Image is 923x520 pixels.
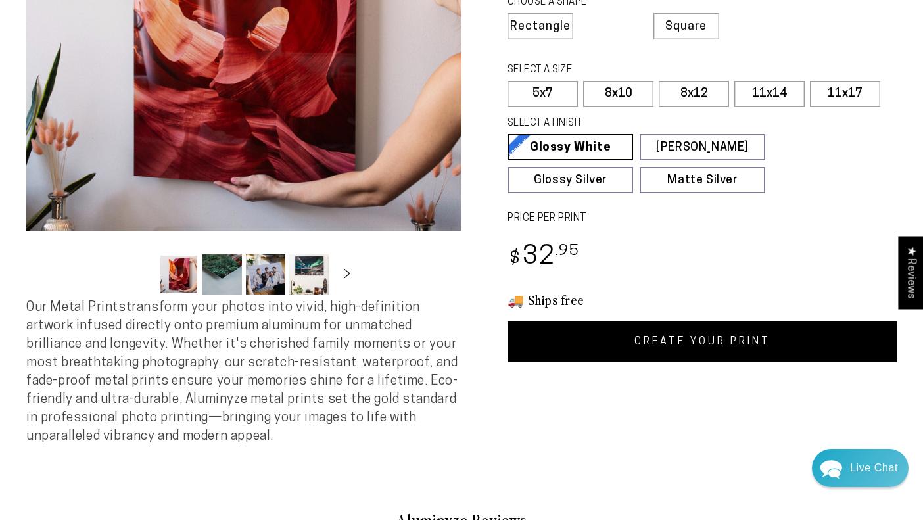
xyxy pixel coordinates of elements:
[333,260,362,289] button: Slide right
[202,254,242,295] button: Load image 2 in gallery view
[640,167,765,193] a: Matte Silver
[126,260,155,289] button: Slide left
[508,167,633,193] a: Glossy Silver
[246,254,285,295] button: Load image 3 in gallery view
[898,236,923,309] div: Click to open Judge.me floating reviews tab
[289,254,329,295] button: Load image 4 in gallery view
[508,211,897,226] label: PRICE PER PRINT
[810,81,880,107] label: 11x17
[509,250,521,268] span: $
[508,291,897,308] h3: 🚚 Ships free
[508,81,578,107] label: 5x7
[583,81,653,107] label: 8x10
[659,81,729,107] label: 8x12
[556,244,579,259] sup: .95
[508,245,579,270] bdi: 32
[665,21,707,33] span: Square
[640,134,765,160] a: [PERSON_NAME]
[159,254,199,295] button: Load image 1 in gallery view
[734,81,805,107] label: 11x14
[508,63,736,78] legend: SELECT A SIZE
[508,116,736,131] legend: SELECT A FINISH
[850,449,898,487] div: Contact Us Directly
[26,301,458,443] span: Our Metal Prints transform your photos into vivid, high-definition artwork infused directly onto ...
[510,21,571,33] span: Rectangle
[508,321,897,362] a: CREATE YOUR PRINT
[508,134,633,160] a: Glossy White
[812,449,909,487] div: Chat widget toggle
